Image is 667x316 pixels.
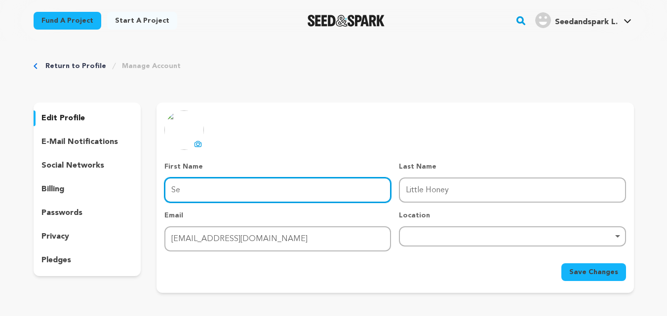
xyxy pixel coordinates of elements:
[34,110,141,126] button: edit profile
[41,183,64,195] p: billing
[34,134,141,150] button: e-mail notifications
[569,267,618,277] span: Save Changes
[45,61,106,71] a: Return to Profile
[533,10,633,28] a: Seedandspark L.'s Profile
[122,61,181,71] a: Manage Account
[41,254,71,266] p: pledges
[533,10,633,31] span: Seedandspark L.'s Profile
[535,12,618,28] div: Seedandspark L.'s Profile
[164,177,391,203] input: First Name
[34,12,101,30] a: Fund a project
[535,12,551,28] img: user.png
[399,162,626,172] p: Last Name
[34,205,141,221] button: passwords
[164,226,391,251] input: Email
[399,177,626,203] input: Last Name
[41,160,104,172] p: social networks
[164,162,391,172] p: First Name
[41,112,85,124] p: edit profile
[561,263,626,281] button: Save Changes
[41,136,118,148] p: e-mail notifications
[34,61,634,71] div: Breadcrumb
[164,211,391,220] p: Email
[41,207,82,219] p: passwords
[34,229,141,245] button: privacy
[308,15,385,27] img: Seed&Spark Logo Dark Mode
[107,12,177,30] a: Start a project
[555,18,618,26] span: Seedandspark L.
[399,211,626,220] p: Location
[41,231,69,243] p: privacy
[34,158,141,174] button: social networks
[34,181,141,197] button: billing
[34,252,141,268] button: pledges
[308,15,385,27] a: Seed&Spark Homepage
